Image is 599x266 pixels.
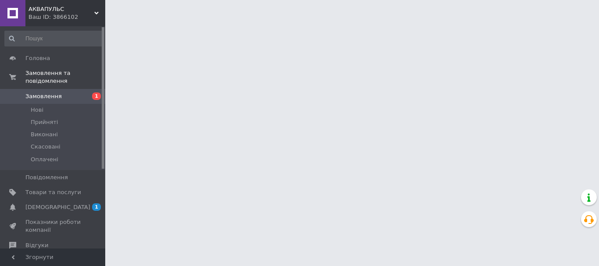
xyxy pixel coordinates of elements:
[25,54,50,62] span: Головна
[25,203,90,211] span: [DEMOGRAPHIC_DATA]
[29,13,105,21] div: Ваш ID: 3866102
[92,203,101,211] span: 1
[25,92,62,100] span: Замовлення
[4,31,103,46] input: Пошук
[25,241,48,249] span: Відгуки
[31,106,43,114] span: Нові
[31,156,58,163] span: Оплачені
[25,69,105,85] span: Замовлення та повідомлення
[31,118,58,126] span: Прийняті
[25,174,68,181] span: Повідомлення
[92,92,101,100] span: 1
[31,143,61,151] span: Скасовані
[25,188,81,196] span: Товари та послуги
[25,218,81,234] span: Показники роботи компанії
[31,131,58,138] span: Виконані
[29,5,94,13] span: АКВАПУЛЬС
